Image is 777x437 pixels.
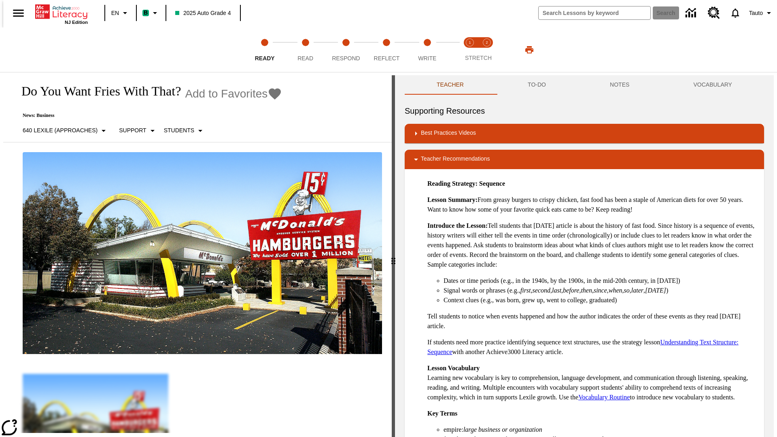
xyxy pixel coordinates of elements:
div: reading [3,75,392,433]
div: Press Enter or Spacebar and then press right and left arrow keys to move the slider [392,75,395,437]
text: 2 [486,40,488,45]
p: Teacher Recommendations [421,155,490,164]
a: Data Center [681,2,703,24]
em: [DATE] [645,287,666,294]
button: VOCABULARY [661,75,764,95]
a: Understanding Text Structure: Sequence [427,339,739,355]
button: Add to Favorites - Do You Want Fries With That? [185,87,282,101]
span: Tauto [749,9,763,17]
p: Students [164,126,194,135]
li: Context clues (e.g., was born, grew up, went to college, graduated) [444,295,758,305]
a: Notifications [725,2,746,23]
em: since [594,287,607,294]
em: first [520,287,531,294]
div: Home [35,3,88,25]
div: Instructional Panel Tabs [405,75,764,95]
button: Scaffolds, Support [116,123,160,138]
a: Vocabulary Routine [578,394,630,401]
p: From greasy burgers to crispy chicken, fast food has been a staple of American diets for over 50 ... [427,195,758,214]
span: Reflect [374,55,400,62]
strong: Sequence [479,180,505,187]
p: Tell students that [DATE] article is about the history of fast food. Since history is a sequence ... [427,221,758,269]
em: then [581,287,592,294]
strong: Lesson Vocabulary [427,365,480,371]
li: Dates or time periods (e.g., in the 1940s, by the 1900s, in the mid-20th century, in [DATE]) [444,276,758,286]
p: 640 Lexile (Approaches) [23,126,98,135]
span: Read [297,55,313,62]
em: when [609,287,622,294]
div: Teacher Recommendations [405,150,764,169]
div: activity [395,75,774,437]
li: Signal words or phrases (e.g., , , , , , , , , , ) [444,286,758,295]
button: Stretch Respond step 2 of 2 [475,28,499,72]
h6: Supporting Resources [405,104,764,117]
span: Respond [332,55,360,62]
p: Support [119,126,146,135]
span: Add to Favorites [185,87,267,100]
em: later [631,287,643,294]
em: last [552,287,561,294]
button: Select Lexile, 640 Lexile (Approaches) [19,123,112,138]
h1: Do You Want Fries With That? [13,84,181,99]
button: TO-DO [496,75,578,95]
button: Open side menu [6,1,30,25]
button: Profile/Settings [746,6,777,20]
button: Teacher [405,75,496,95]
a: Resource Center, Will open in new tab [703,2,725,24]
span: NJ Edition [65,20,88,25]
div: Best Practices Videos [405,124,764,143]
button: Respond step 3 of 5 [323,28,369,72]
button: Boost Class color is mint green. Change class color [139,6,163,20]
li: empire: [444,425,758,435]
p: Learning new vocabulary is key to comprehension, language development, and communication through ... [427,363,758,402]
button: Ready step 1 of 5 [241,28,288,72]
span: STRETCH [465,55,492,61]
em: so [624,287,630,294]
button: Print [516,42,542,57]
strong: Reading Strategy: [427,180,478,187]
em: large business or organization [463,426,542,433]
strong: Lesson Summary: [427,196,478,203]
button: Language: EN, Select a language [108,6,134,20]
text: 1 [469,40,471,45]
p: Best Practices Videos [421,129,476,138]
strong: Key Terms [427,410,457,417]
button: Select Student [161,123,208,138]
em: second [533,287,550,294]
strong: Introduce the Lesson: [427,222,488,229]
span: B [144,8,148,18]
p: Tell students to notice when events happened and how the author indicates the order of these even... [427,312,758,331]
em: before [563,287,579,294]
span: 2025 Auto Grade 4 [175,9,231,17]
button: Write step 5 of 5 [404,28,451,72]
img: One of the first McDonald's stores, with the iconic red sign and golden arches. [23,152,382,354]
span: Write [418,55,436,62]
input: search field [539,6,650,19]
span: EN [111,9,119,17]
button: Read step 2 of 5 [282,28,329,72]
button: NOTES [578,75,661,95]
button: Stretch Read step 1 of 2 [458,28,482,72]
p: News: Business [13,112,282,119]
button: Reflect step 4 of 5 [363,28,410,72]
span: Ready [255,55,275,62]
p: If students need more practice identifying sequence text structures, use the strategy lesson with... [427,337,758,357]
